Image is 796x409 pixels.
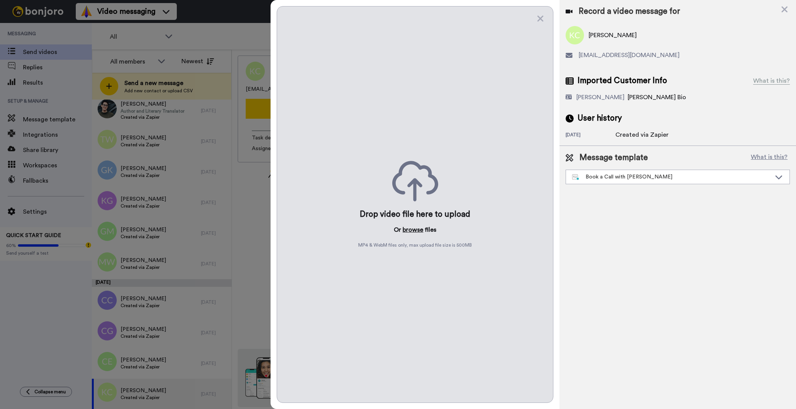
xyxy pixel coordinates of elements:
[615,130,669,139] div: Created via Zapier
[572,173,771,181] div: Book a Call with [PERSON_NAME]
[628,94,686,100] span: [PERSON_NAME] Bio
[33,29,132,36] p: Message from Grant, sent 5w ago
[11,16,142,41] div: message notification from Grant, 5w ago. Thanks for being with us for 4 months - it's flown by! H...
[753,76,790,85] div: What is this?
[576,93,625,102] div: [PERSON_NAME]
[566,132,615,139] div: [DATE]
[579,51,680,60] span: [EMAIL_ADDRESS][DOMAIN_NAME]
[577,113,622,124] span: User history
[17,23,29,35] img: Profile image for Grant
[358,242,472,248] span: MP4 & WebM files only, max upload file size is 500 MB
[577,75,667,87] span: Imported Customer Info
[572,174,579,180] img: nextgen-template.svg
[394,225,436,234] p: Or files
[403,225,423,234] button: browse
[579,152,648,164] span: Message template
[33,22,132,29] p: Thanks for being with us for 4 months - it's flown by! How can we make the next 4 months even bet...
[360,209,470,220] div: Drop video file here to upload
[749,152,790,164] button: What is this?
